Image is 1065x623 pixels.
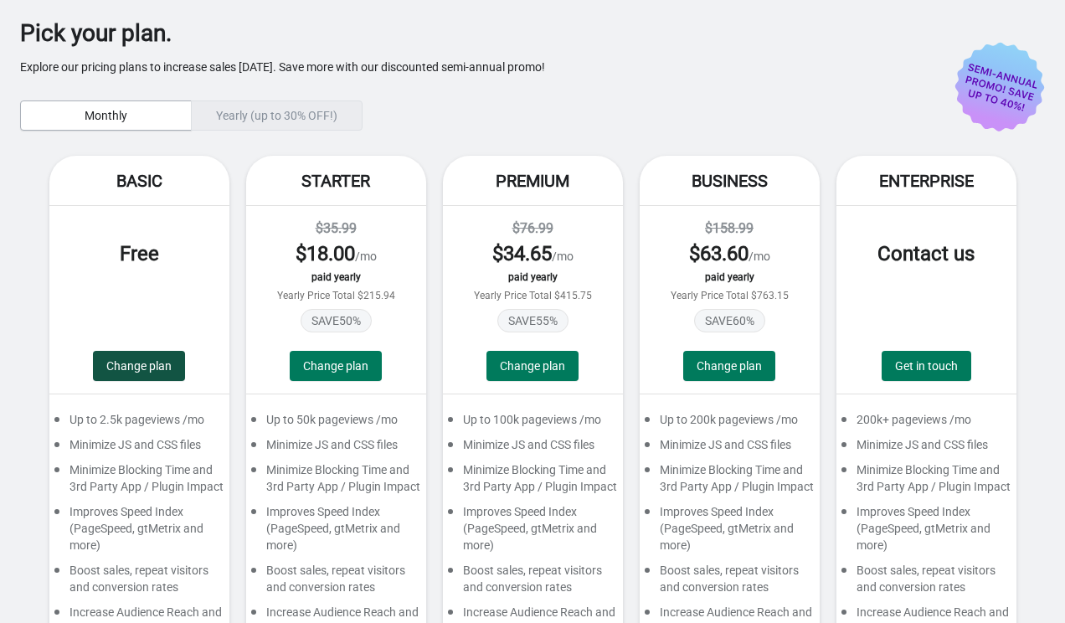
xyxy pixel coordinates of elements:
div: Up to 2.5k pageviews /mo [49,411,229,436]
span: $ 18.00 [296,242,355,265]
div: $35.99 [263,219,409,239]
div: Yearly Price Total $215.94 [263,290,409,301]
div: paid yearly [460,271,606,283]
div: Minimize Blocking Time and 3rd Party App / Plugin Impact [836,461,1016,503]
div: Improves Speed Index (PageSpeed, gtMetrix and more) [49,503,229,562]
div: paid yearly [656,271,803,283]
div: /mo [460,240,606,267]
div: Business [640,156,820,206]
div: Minimize Blocking Time and 3rd Party App / Plugin Impact [640,461,820,503]
div: $158.99 [656,219,803,239]
div: Minimize JS and CSS files [640,436,820,461]
span: Free [120,242,159,265]
span: Change plan [303,359,368,373]
div: Minimize JS and CSS files [246,436,426,461]
div: Minimize Blocking Time and 3rd Party App / Plugin Impact [246,461,426,503]
div: Improves Speed Index (PageSpeed, gtMetrix and more) [836,503,1016,562]
div: Boost sales, repeat visitors and conversion rates [836,562,1016,604]
div: Yearly Price Total $763.15 [656,290,803,301]
div: Improves Speed Index (PageSpeed, gtMetrix and more) [246,503,426,562]
img: price-promo-badge-d5c1d69d.svg [954,42,1045,132]
div: Premium [443,156,623,206]
div: Boost sales, repeat visitors and conversion rates [640,562,820,604]
div: Boost sales, repeat visitors and conversion rates [246,562,426,604]
span: SAVE 50 % [301,309,372,332]
span: $ 34.65 [492,242,552,265]
button: Change plan [683,351,775,381]
span: Change plan [106,359,172,373]
div: /mo [656,240,803,267]
div: 200k+ pageviews /mo [836,411,1016,436]
div: Boost sales, repeat visitors and conversion rates [49,562,229,604]
span: Change plan [500,359,565,373]
span: Monthly [85,109,127,122]
span: SAVE 55 % [497,309,569,332]
div: Boost sales, repeat visitors and conversion rates [443,562,623,604]
span: Contact us [877,242,975,265]
button: Change plan [290,351,382,381]
button: Monthly [20,100,192,131]
div: Starter [246,156,426,206]
div: Enterprise [836,156,1016,206]
div: $76.99 [460,219,606,239]
div: Basic [49,156,229,206]
span: $ 63.60 [689,242,749,265]
div: Pick your plan. [20,25,995,42]
div: Minimize JS and CSS files [49,436,229,461]
p: Explore our pricing plans to increase sales [DATE]. Save more with our discounted semi-annual promo! [20,59,995,75]
div: Minimize Blocking Time and 3rd Party App / Plugin Impact [49,461,229,503]
div: Minimize Blocking Time and 3rd Party App / Plugin Impact [443,461,623,503]
span: SAVE 60 % [694,309,765,332]
div: Minimize JS and CSS files [443,436,623,461]
div: paid yearly [263,271,409,283]
div: Improves Speed Index (PageSpeed, gtMetrix and more) [443,503,623,562]
a: Get in touch [882,351,971,381]
div: Up to 50k pageviews /mo [246,411,426,436]
div: Yearly Price Total $415.75 [460,290,606,301]
span: Change plan [697,359,762,373]
span: Get in touch [895,359,958,373]
div: Up to 100k pageviews /mo [443,411,623,436]
button: Change plan [93,351,185,381]
div: Up to 200k pageviews /mo [640,411,820,436]
div: /mo [263,240,409,267]
button: Change plan [486,351,579,381]
div: Improves Speed Index (PageSpeed, gtMetrix and more) [640,503,820,562]
div: Minimize JS and CSS files [836,436,1016,461]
